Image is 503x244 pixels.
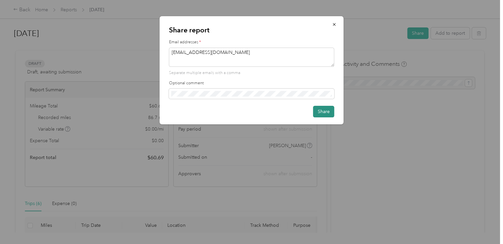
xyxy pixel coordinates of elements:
[169,39,334,45] label: Email addresses
[169,70,334,76] p: Separate multiple emails with a comma
[169,48,334,67] textarea: [EMAIL_ADDRESS][DOMAIN_NAME]
[169,25,334,35] p: Share report
[466,207,503,244] iframe: Everlance-gr Chat Button Frame
[169,80,334,86] label: Optional comment
[313,106,334,117] button: Share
